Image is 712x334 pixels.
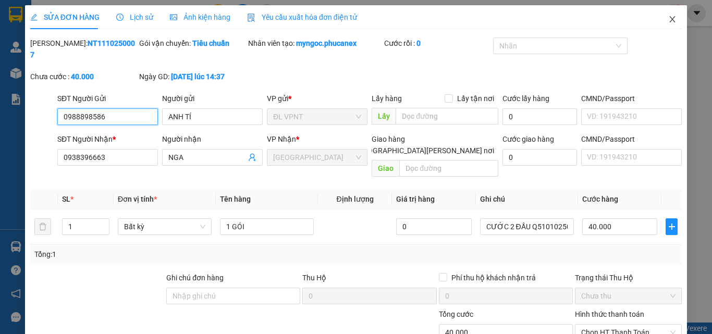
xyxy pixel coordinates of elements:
label: Cước giao hàng [502,135,554,143]
div: [PERSON_NAME]: [30,38,137,60]
span: Giao [372,160,399,177]
div: Người gửi [162,93,263,104]
button: delete [34,218,51,235]
input: Ghi Chú [480,218,574,235]
span: Tên hàng [220,195,251,203]
div: Nhân viên tạo: [248,38,382,49]
span: close [668,15,677,23]
button: Close [658,5,687,34]
span: Lấy tận nơi [453,93,498,104]
div: Trạng thái Thu Hộ [575,272,682,283]
b: 40.000 [71,72,94,81]
span: edit [30,14,38,21]
b: Gửi khách hàng [64,15,103,64]
div: Cước rồi : [384,38,491,49]
span: Giao hàng [372,135,405,143]
div: Tổng: 1 [34,249,276,260]
input: Dọc đường [396,108,498,125]
input: Cước lấy hàng [502,108,577,125]
b: 0 [416,39,421,47]
li: (c) 2017 [88,50,143,63]
span: Cước hàng [582,195,618,203]
span: Lấy [372,108,396,125]
span: Yêu cầu xuất hóa đơn điện tử [247,13,357,21]
div: VP gửi [267,93,367,104]
span: Ảnh kiện hàng [170,13,230,21]
div: Người nhận [162,133,263,145]
div: Gói vận chuyển: [139,38,246,49]
span: Phí thu hộ khách nhận trả [447,272,540,283]
input: Cước giao hàng [502,149,577,166]
input: Dọc đường [399,160,498,177]
span: picture [170,14,177,21]
span: [GEOGRAPHIC_DATA][PERSON_NAME] nơi [352,145,498,156]
button: plus [666,218,678,235]
div: CMND/Passport [581,93,682,104]
th: Ghi chú [476,189,578,209]
span: clock-circle [116,14,124,21]
span: Bất kỳ [124,219,205,234]
span: Lấy hàng [372,94,402,103]
img: logo.jpg [113,13,138,38]
img: logo.jpg [13,13,65,65]
span: Đơn vị tính [118,195,157,203]
b: Phúc An Express [13,67,54,134]
div: Chưa cước : [30,71,137,82]
span: ĐL VPNT [273,109,361,125]
div: Ngày GD: [139,71,246,82]
label: Hình thức thanh toán [575,310,644,318]
span: Tổng cước [439,310,473,318]
span: Chưa thu [581,288,676,304]
div: SĐT Người Gửi [57,93,158,104]
img: icon [247,14,255,22]
input: VD: Bàn, Ghế [220,218,314,235]
span: VP Nhận [267,135,296,143]
b: [DATE] lúc 14:37 [171,72,225,81]
div: CMND/Passport [581,133,682,145]
label: Ghi chú đơn hàng [166,274,224,282]
span: plus [666,222,677,231]
span: Giá trị hàng [396,195,435,203]
span: Định lượng [336,195,373,203]
b: Tiêu chuẩn [192,39,229,47]
div: SĐT Người Nhận [57,133,158,145]
label: Cước lấy hàng [502,94,549,103]
input: Ghi chú đơn hàng [166,288,300,304]
span: SỬA ĐƠN HÀNG [30,13,100,21]
span: user-add [248,153,256,162]
span: Lịch sử [116,13,153,21]
b: myngoc.phucanex [296,39,357,47]
span: ĐL Quận 1 [273,150,361,165]
span: Thu Hộ [302,274,326,282]
span: SL [62,195,70,203]
b: [DOMAIN_NAME] [88,40,143,48]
